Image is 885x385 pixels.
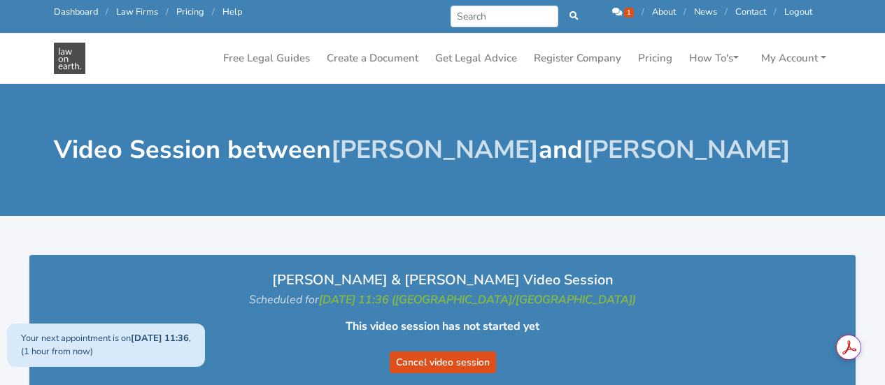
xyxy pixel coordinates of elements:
[583,133,791,167] span: [PERSON_NAME]
[612,6,636,18] a: 1
[212,6,215,18] span: /
[632,45,678,72] a: Pricing
[725,6,728,18] span: /
[694,6,717,18] a: News
[106,6,108,18] span: /
[684,6,686,18] span: /
[43,291,842,310] p: Scheduled for
[774,6,777,18] span: /
[430,45,523,72] a: Get Legal Advice
[222,6,242,18] a: Help
[684,45,744,72] a: How To's
[218,45,316,72] a: Free Legal Guides
[43,269,842,291] p: [PERSON_NAME] & [PERSON_NAME] Video Session
[346,319,539,334] strong: This video session has not started yet
[642,6,644,18] span: /
[54,6,98,18] a: Dashboard
[176,6,204,18] a: Pricing
[321,45,424,72] a: Create a Document
[166,6,169,18] span: /
[331,133,539,167] span: [PERSON_NAME]
[54,43,85,74] img: Law On Earth
[624,8,634,17] span: 1
[54,134,832,166] h1: Video Session between and
[735,6,766,18] a: Contact
[390,351,496,373] button: Cancel video session
[528,45,627,72] a: Register Company
[116,6,158,18] a: Law Firms
[451,6,559,27] input: Search
[784,6,812,18] a: Logout
[131,332,189,344] strong: [DATE] 11:36
[7,324,205,367] div: Your next appointment is on , (1 hour from now)
[652,6,676,18] a: About
[756,45,832,72] a: My Account
[319,292,636,307] strong: [DATE] 11:36 ([GEOGRAPHIC_DATA]/[GEOGRAPHIC_DATA])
